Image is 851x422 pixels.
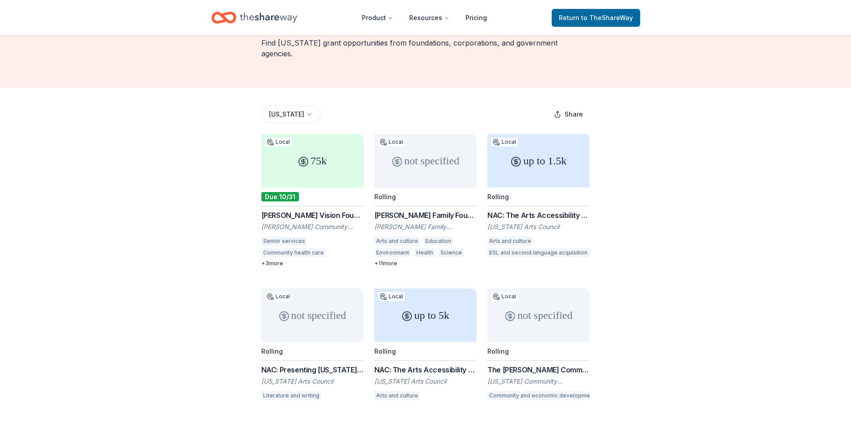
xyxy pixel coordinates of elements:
div: up to 1.5k [487,134,590,188]
div: + 3 more [261,260,364,267]
div: Environment [374,248,411,257]
div: NAC: The Arts Accessibility Grant for Improvement Projects [374,364,477,375]
div: Education [423,237,453,246]
button: Share [547,105,590,123]
div: Senior services [261,237,307,246]
a: not specifiedLocalRollingThe [PERSON_NAME] Community Foundation Fund Grant[US_STATE] Community Fo... [487,288,590,403]
div: up to 5k [374,288,477,342]
div: Arts and culture [487,237,533,246]
div: [PERSON_NAME] Vision Foundation Grants [261,210,364,221]
div: Find [US_STATE] grant opportunities from foundations, corporations, and government agencies. [261,38,590,59]
div: Literature and writing [261,391,321,400]
div: not specified [374,134,477,188]
div: [US_STATE] Community Foundation [487,377,590,386]
a: up to 1.5kLocalRollingNAC: The Arts Accessibility Grant for Event Services[US_STATE] Arts Council... [487,134,590,260]
div: Community and economic development [487,391,597,400]
nav: Main [355,7,494,28]
div: Local [378,138,405,146]
a: Home [211,7,297,28]
div: Rolling [487,193,509,201]
a: not specifiedLocalRolling[PERSON_NAME] Family Foundation Grants[PERSON_NAME] Family FoundationArt... [374,134,477,267]
div: Rolling [374,347,396,355]
a: 75kLocalDue 10/31[PERSON_NAME] Vision Foundation Grants[PERSON_NAME] Community Vision FoundationS... [261,134,364,267]
div: Community health care [261,248,326,257]
div: [PERSON_NAME] Community Vision Foundation [261,222,364,231]
div: Rolling [374,193,396,201]
div: NAC: The Arts Accessibility Grant for Event Services [487,210,590,221]
div: + 11 more [374,260,477,267]
div: Due 10/31 [261,192,299,201]
div: Science [439,248,464,257]
div: 75k [261,134,364,188]
span: Return [559,13,633,23]
div: [US_STATE] Arts Council [374,377,477,386]
div: Local [265,292,292,301]
div: The [PERSON_NAME] Community Foundation Fund Grant [487,364,590,375]
div: ESL and second language acquisition [487,248,589,257]
div: [PERSON_NAME] Family Foundation [374,222,477,231]
div: Rolling [261,347,283,355]
div: Local [378,292,405,301]
div: [US_STATE] Arts Council [261,377,364,386]
span: to TheShareWay [581,14,633,21]
div: [US_STATE] Arts Council [487,222,590,231]
a: not specifiedLocalRollingNAC: Presenting [US_STATE]’s State Poet Grants[US_STATE] Arts CouncilLit... [261,288,364,403]
a: Pricing [458,9,494,27]
a: Returnto TheShareWay [552,9,640,27]
div: not specified [487,288,590,342]
span: Share [565,109,583,120]
div: Rolling [487,347,509,355]
div: Local [265,138,292,146]
div: [PERSON_NAME] Family Foundation Grants [374,210,477,221]
div: Local [491,138,518,146]
a: up to 5kLocalRollingNAC: The Arts Accessibility Grant for Improvement Projects[US_STATE] Arts Cou... [374,288,477,403]
button: Product [355,9,400,27]
div: not specified [261,288,364,342]
div: Local [491,292,518,301]
div: Health [415,248,435,257]
button: Resources [402,9,457,27]
div: Arts and culture [374,237,420,246]
div: NAC: Presenting [US_STATE]’s State Poet Grants [261,364,364,375]
div: Arts and culture [374,391,420,400]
